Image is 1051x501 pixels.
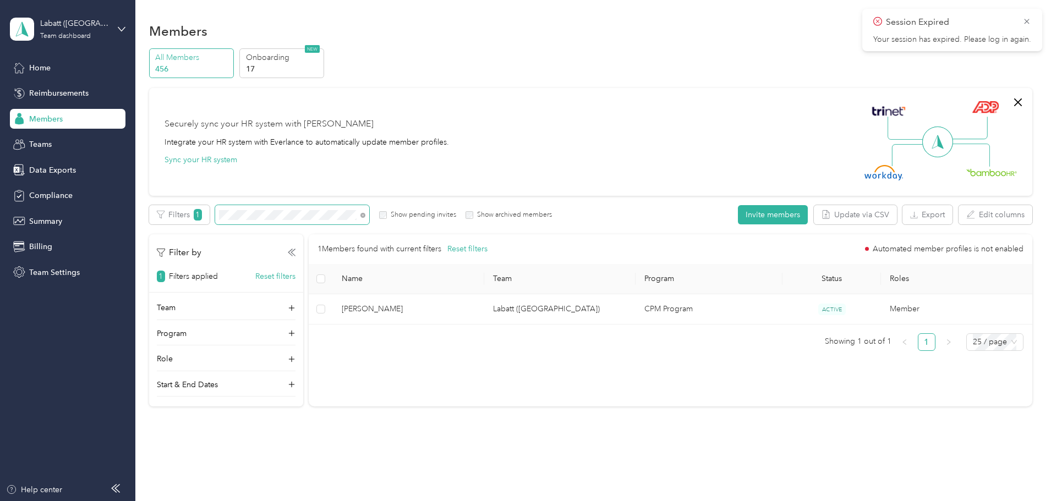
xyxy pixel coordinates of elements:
[951,144,990,167] img: Line Right Down
[29,87,89,99] span: Reimbursements
[29,190,73,201] span: Compliance
[966,333,1023,351] div: Page Size
[940,333,957,351] li: Next Page
[814,205,897,224] button: Update via CSV
[255,271,295,282] button: Reset filters
[873,245,1023,253] span: Automated member profiles is not enabled
[149,25,207,37] h1: Members
[157,271,165,282] span: 1
[918,333,935,351] li: 1
[782,264,880,294] th: Status
[29,62,51,74] span: Home
[738,205,808,224] button: Invite members
[901,339,908,345] span: left
[29,164,76,176] span: Data Exports
[949,117,988,140] img: Line Right Up
[149,205,210,224] button: Filters1
[29,216,62,227] span: Summary
[989,439,1051,501] iframe: Everlance-gr Chat Button Frame
[896,333,913,351] button: left
[157,328,187,339] p: Program
[29,241,52,252] span: Billing
[873,35,1031,45] p: Your session has expired. Please log in again.
[881,264,1032,294] th: Roles
[194,209,202,221] span: 1
[29,113,63,125] span: Members
[169,271,218,282] p: Filters applied
[473,210,552,220] label: Show archived members
[29,139,52,150] span: Teams
[896,333,913,351] li: Previous Page
[959,205,1032,224] button: Edit columns
[157,246,201,260] p: Filter by
[6,484,62,496] button: Help center
[342,303,475,315] span: [PERSON_NAME]
[886,15,1015,29] p: Session Expired
[342,274,475,283] span: Name
[636,294,783,324] td: CPM Program
[918,334,935,350] a: 1
[636,264,783,294] th: Program
[891,144,930,166] img: Line Left Down
[818,304,846,315] span: ACTIVE
[165,154,237,166] button: Sync your HR system
[155,63,230,75] p: 456
[333,264,484,294] th: Name
[881,294,1032,324] td: Member
[869,103,908,119] img: Trinet
[157,302,176,313] p: Team
[484,264,636,294] th: Team
[165,136,449,148] div: Integrate your HR system with Everlance to automatically update member profiles.
[155,52,230,63] p: All Members
[973,334,1017,350] span: 25 / page
[945,339,952,345] span: right
[246,52,321,63] p: Onboarding
[165,118,374,131] div: Securely sync your HR system with [PERSON_NAME]
[484,294,636,324] td: Labatt (Quebec)
[940,333,957,351] button: right
[157,353,173,365] p: Role
[333,294,484,324] td: William Palardy
[888,117,926,140] img: Line Left Up
[318,243,441,255] p: 1 Members found with current filters
[902,205,953,224] button: Export
[246,63,321,75] p: 17
[387,210,456,220] label: Show pending invites
[29,267,80,278] span: Team Settings
[305,45,320,53] span: NEW
[972,101,999,113] img: ADP
[447,243,488,255] button: Reset filters
[864,165,903,180] img: Workday
[157,379,218,390] p: Start & End Dates
[966,168,1017,176] img: BambooHR
[40,18,109,29] div: Labatt ([GEOGRAPHIC_DATA])
[40,33,91,40] div: Team dashboard
[825,333,891,350] span: Showing 1 out of 1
